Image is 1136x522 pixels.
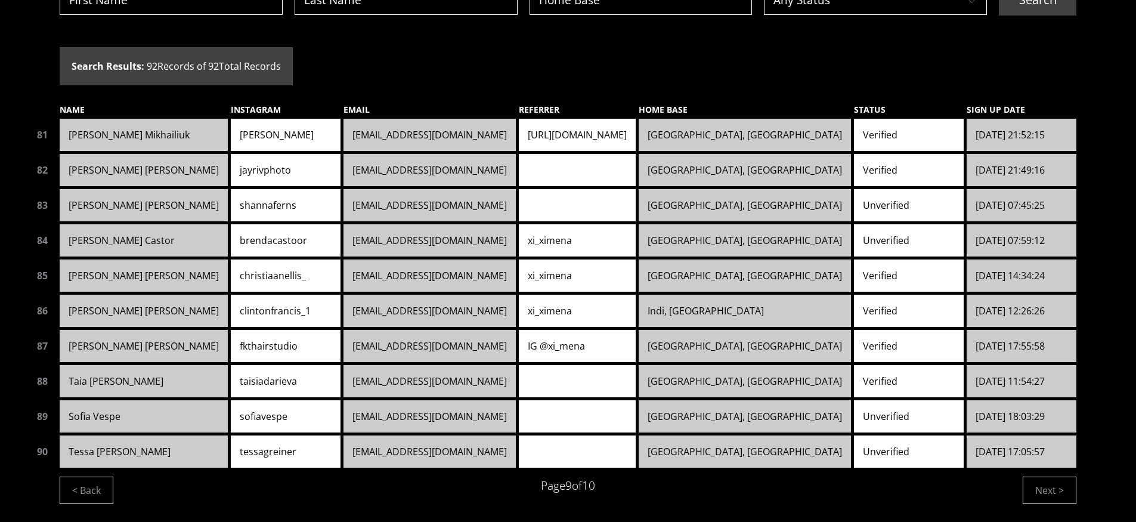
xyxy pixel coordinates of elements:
a: xi_ximena [519,224,636,257]
a: fkthairstudio [231,330,341,362]
a: [DATE] 12:26:26 [967,295,1076,327]
div: 92 Records of 92 Total Records [60,47,293,85]
a: [PERSON_NAME] [PERSON_NAME] [60,330,228,362]
a: shannaferns [231,189,341,221]
a: jayrivphoto [231,154,341,186]
a: Verified [854,154,964,186]
a: [DATE] 11:54:27 [967,365,1076,397]
div: INSTAGRAM [231,103,341,116]
a: Unverified [854,189,964,221]
a: Tessa [PERSON_NAME] [60,435,228,468]
a: Indi, [GEOGRAPHIC_DATA] [639,295,851,327]
a: Verified [854,260,964,292]
a: Unverified [854,435,964,468]
a: [GEOGRAPHIC_DATA], [GEOGRAPHIC_DATA] [639,435,851,468]
a: [GEOGRAPHIC_DATA], [GEOGRAPHIC_DATA] [639,260,851,292]
a: Verified [854,365,964,397]
div: 83 [33,189,57,221]
a: [EMAIL_ADDRESS][DOMAIN_NAME] [343,330,516,362]
a: sofiavespe [231,400,341,433]
a: [DATE] 21:49:16 [967,154,1076,186]
a: Taia [PERSON_NAME] [60,365,228,397]
a: taisiadarieva [231,365,341,397]
a: [DATE] 17:55:58 [967,330,1076,362]
a: christiaanellis_ [231,260,341,292]
div: 87 [33,330,57,362]
a: xi_ximena [519,295,636,327]
strong: Search Results: [72,60,144,73]
div: 89 [33,400,57,433]
a: [PERSON_NAME] [PERSON_NAME] [60,154,228,186]
a: [PERSON_NAME] [PERSON_NAME] [60,295,228,327]
div: Page 9 of 10 [541,477,595,495]
div: 90 [33,435,57,468]
a: IG @xi_mena [519,330,636,362]
a: [DATE] 07:59:12 [967,224,1076,257]
a: [EMAIL_ADDRESS][DOMAIN_NAME] [343,189,516,221]
a: [GEOGRAPHIC_DATA], [GEOGRAPHIC_DATA] [639,119,851,151]
a: Verified [854,330,964,362]
a: [GEOGRAPHIC_DATA], [GEOGRAPHIC_DATA] [639,154,851,186]
a: Verified [854,119,964,151]
a: [EMAIL_ADDRESS][DOMAIN_NAME] [343,119,516,151]
a: Verified [854,295,964,327]
a: [EMAIL_ADDRESS][DOMAIN_NAME] [343,224,516,257]
div: 81 [33,119,57,151]
a: Unverified [854,224,964,257]
a: brendacastoor [231,224,341,257]
a: clintonfrancis_1 [231,295,341,327]
a: [DATE] 14:34:24 [967,260,1076,292]
a: [PERSON_NAME] Mikhailiuk [60,119,228,151]
a: [EMAIL_ADDRESS][DOMAIN_NAME] [343,260,516,292]
a: Unverified [854,400,964,433]
div: SIGN UP DATE [967,103,1076,116]
a: [EMAIL_ADDRESS][DOMAIN_NAME] [343,295,516,327]
a: [PERSON_NAME] [231,119,341,151]
a: [EMAIL_ADDRESS][DOMAIN_NAME] [343,154,516,186]
div: 86 [33,295,57,327]
a: [PERSON_NAME] Castor [60,224,228,257]
a: [DATE] 17:05:57 [967,435,1076,468]
div: STATUS [854,103,964,116]
a: [DATE] 21:52:15 [967,119,1076,151]
div: 84 [33,224,57,257]
a: [PERSON_NAME] [PERSON_NAME] [60,260,228,292]
div: NAME [60,103,228,116]
div: REFERRER [519,103,636,116]
button: Next > [1023,477,1076,504]
div: 82 [33,154,57,186]
a: [EMAIL_ADDRESS][DOMAIN_NAME] [343,435,516,468]
div: EMAIL [343,103,516,116]
a: [URL][DOMAIN_NAME] [519,119,636,151]
a: [GEOGRAPHIC_DATA], [GEOGRAPHIC_DATA] [639,189,851,221]
div: 88 [33,365,57,397]
a: [EMAIL_ADDRESS][DOMAIN_NAME] [343,365,516,397]
a: xi_ximena [519,260,636,292]
div: HOME BASE [639,103,851,116]
button: < Back [60,477,113,504]
a: [DATE] 18:03:29 [967,400,1076,433]
a: [GEOGRAPHIC_DATA], [GEOGRAPHIC_DATA] [639,330,851,362]
a: [DATE] 07:45:25 [967,189,1076,221]
a: [GEOGRAPHIC_DATA], [GEOGRAPHIC_DATA] [639,224,851,257]
a: tessagreiner [231,435,341,468]
a: [GEOGRAPHIC_DATA], [GEOGRAPHIC_DATA] [639,400,851,433]
a: [GEOGRAPHIC_DATA], [GEOGRAPHIC_DATA] [639,365,851,397]
a: [EMAIL_ADDRESS][DOMAIN_NAME] [343,400,516,433]
a: Sofia Vespe [60,400,228,433]
div: 85 [33,260,57,292]
a: [PERSON_NAME] [PERSON_NAME] [60,189,228,221]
